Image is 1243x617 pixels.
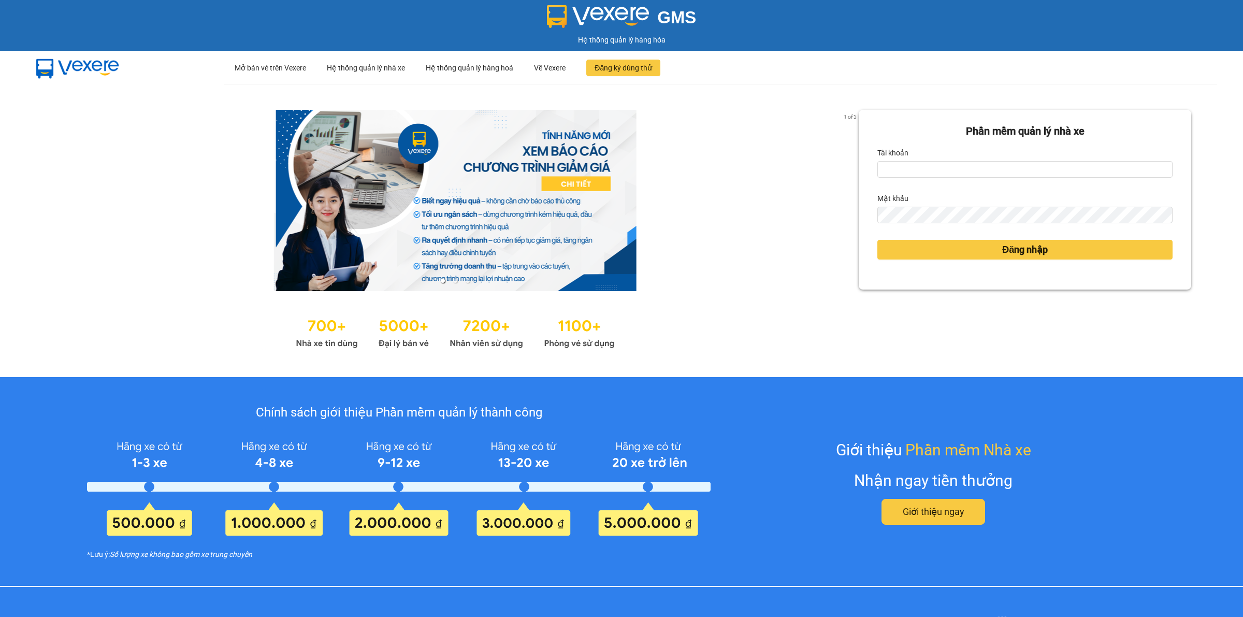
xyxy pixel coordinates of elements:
li: slide item 1 [441,279,445,283]
label: Mật khẩu [877,190,908,207]
span: GMS [657,8,696,27]
div: Phần mềm quản lý nhà xe [877,123,1173,139]
img: logo 2 [547,5,649,28]
div: Mở bán vé trên Vexere [235,51,306,84]
div: Giới thiệu [836,438,1031,462]
label: Tài khoản [877,145,908,161]
input: Tài khoản [877,161,1173,178]
button: next slide / item [844,110,859,291]
span: Đăng ký dùng thử [595,62,652,74]
button: Giới thiệu ngay [881,499,985,525]
button: Đăng nhập [877,240,1173,260]
li: slide item 2 [453,279,457,283]
button: Đăng ký dùng thử [586,60,660,76]
span: Giới thiệu ngay [903,505,964,519]
img: mbUUG5Q.png [26,51,129,85]
input: Mật khẩu [877,207,1173,223]
div: Nhận ngay tiền thưởng [854,468,1013,493]
img: policy-intruduce-detail.png [87,436,711,536]
div: Chính sách giới thiệu Phần mềm quản lý thành công [87,403,711,423]
div: Hệ thống quản lý hàng hóa [3,34,1240,46]
a: GMS [547,16,697,24]
li: slide item 3 [466,279,470,283]
div: *Lưu ý: [87,549,711,560]
button: previous slide / item [52,110,66,291]
i: Số lượng xe không bao gồm xe trung chuyển [110,549,252,560]
div: Về Vexere [534,51,566,84]
div: Hệ thống quản lý hàng hoá [426,51,513,84]
img: Statistics.png [296,312,615,351]
span: Phần mềm Nhà xe [905,438,1031,462]
p: 1 of 3 [841,110,859,123]
div: Hệ thống quản lý nhà xe [327,51,405,84]
span: Đăng nhập [1002,242,1048,257]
